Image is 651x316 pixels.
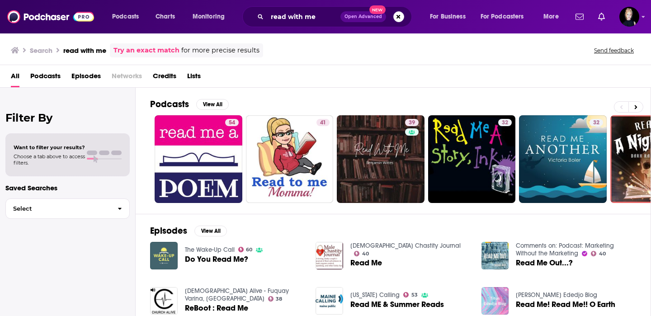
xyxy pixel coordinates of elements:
[316,119,330,126] a: 41
[106,9,151,24] button: open menu
[516,301,615,308] a: Read Me! Read Me!! O Earth
[185,287,289,302] a: Church Alive - Fuquay Varina, NC
[196,99,229,110] button: View All
[267,9,340,24] input: Search podcasts, credits, & more...
[186,9,236,24] button: open menu
[481,10,524,23] span: For Podcasters
[543,10,559,23] span: More
[150,99,189,110] h2: Podcasts
[475,9,537,24] button: open menu
[185,304,248,312] a: ReBoot : Read Me
[276,297,282,301] span: 38
[5,198,130,219] button: Select
[409,118,415,127] span: 39
[619,7,639,27] button: Show profile menu
[112,69,142,87] span: Networks
[194,226,227,236] button: View All
[14,153,85,166] span: Choose a tab above to access filters.
[481,287,509,315] img: Read Me! Read Me!! O Earth
[369,5,386,14] span: New
[411,293,418,297] span: 53
[502,118,508,127] span: 32
[572,9,587,24] a: Show notifications dropdown
[405,119,419,126] a: 39
[590,119,603,126] a: 32
[150,242,178,269] a: Do You Read Me?
[225,119,239,126] a: 54
[229,118,235,127] span: 54
[185,255,248,263] a: Do You Read Me?
[150,287,178,315] img: ReBoot : Read Me
[14,144,85,151] span: Want to filter your results?
[193,10,225,23] span: Monitoring
[430,10,466,23] span: For Business
[246,115,334,203] a: 41
[150,9,180,24] a: Charts
[6,206,110,212] span: Select
[498,119,512,126] a: 32
[516,242,614,257] a: Comments on: Podcast: Marketing Without the Marketing
[362,252,369,256] span: 40
[5,111,130,124] h2: Filter By
[316,287,343,315] img: Read ME & Summer Reads
[238,247,253,252] a: 60
[340,11,386,22] button: Open AdvancedNew
[424,9,477,24] button: open menu
[519,115,607,203] a: 32
[150,225,187,236] h2: Episodes
[619,7,639,27] img: User Profile
[481,242,509,269] img: Read Me Out...?
[63,46,106,55] h3: read with me
[153,69,176,87] a: Credits
[344,14,382,19] span: Open Advanced
[350,242,461,250] a: Male Chastity Journal
[187,69,201,87] a: Lists
[185,246,235,254] a: The Wake-Up Call
[350,301,444,308] a: Read ME & Summer Reads
[71,69,101,87] a: Episodes
[337,115,425,203] a: 39
[112,10,139,23] span: Podcasts
[516,291,597,299] a: Titus Ededjo Blog
[150,225,227,236] a: EpisodesView All
[30,46,52,55] h3: Search
[150,99,229,110] a: PodcastsView All
[316,242,343,269] img: Read Me
[599,252,606,256] span: 40
[354,251,369,256] a: 40
[251,6,420,27] div: Search podcasts, credits, & more...
[593,118,599,127] span: 32
[350,259,382,267] a: Read Me
[30,69,61,87] a: Podcasts
[350,291,400,299] a: Maine Calling
[619,7,639,27] span: Logged in as Passell
[7,8,94,25] img: Podchaser - Follow, Share and Rate Podcasts
[181,45,259,56] span: for more precise results
[246,248,252,252] span: 60
[5,184,130,192] p: Saved Searches
[591,251,606,256] a: 40
[113,45,179,56] a: Try an exact match
[594,9,609,24] a: Show notifications dropdown
[156,10,175,23] span: Charts
[428,115,516,203] a: 32
[516,259,573,267] a: Read Me Out...?
[403,292,418,297] a: 53
[11,69,19,87] span: All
